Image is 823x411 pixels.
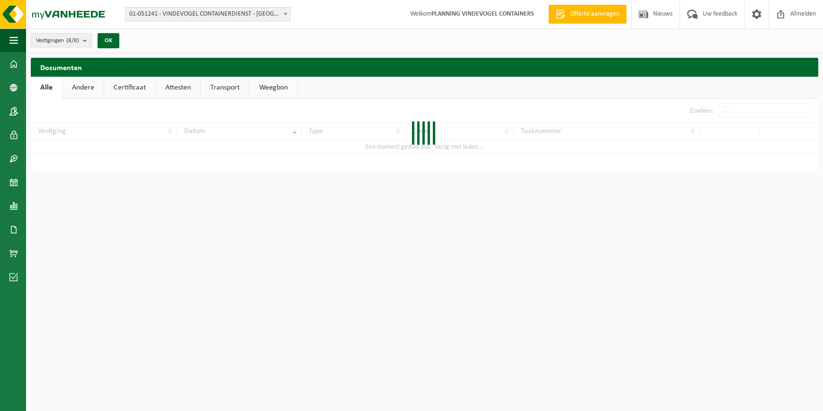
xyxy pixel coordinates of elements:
span: Offerte aanvragen [568,9,622,19]
span: 01-051241 - VINDEVOGEL CONTAINERDIENST - OUDENAARDE - OUDENAARDE [125,7,291,21]
a: Weegbon [250,77,297,98]
strong: PLANNING VINDEVOGEL CONTAINERS [431,10,534,18]
count: (8/8) [66,37,79,44]
button: OK [98,33,119,48]
h2: Documenten [31,58,818,76]
span: 01-051241 - VINDEVOGEL CONTAINERDIENST - OUDENAARDE - OUDENAARDE [125,8,290,21]
a: Alle [31,77,62,98]
a: Andere [63,77,104,98]
a: Offerte aanvragen [548,5,626,24]
a: Attesten [156,77,200,98]
a: Certificaat [104,77,155,98]
a: Transport [201,77,249,98]
span: Vestigingen [36,34,79,48]
button: Vestigingen(8/8) [31,33,92,47]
